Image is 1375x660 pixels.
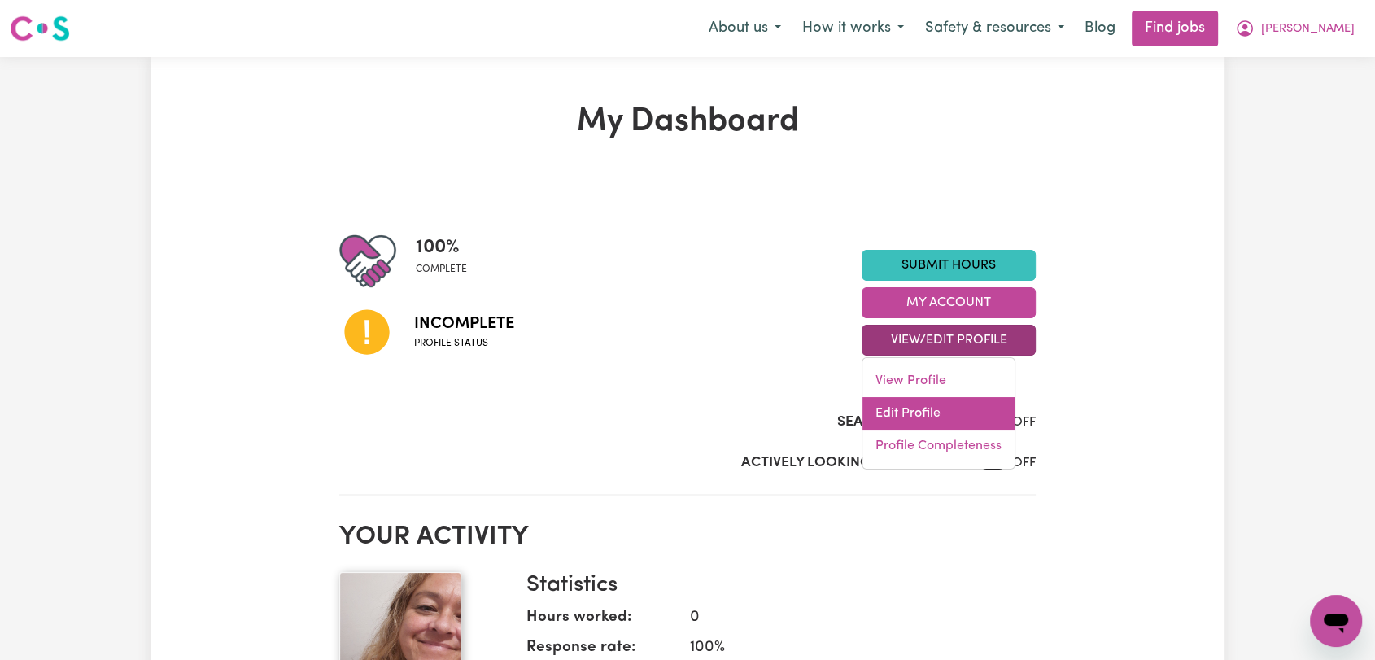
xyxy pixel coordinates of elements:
a: View Profile [862,365,1015,397]
img: Careseekers logo [10,14,70,43]
a: Profile Completeness [862,430,1015,462]
button: Safety & resources [914,11,1075,46]
dd: 0 [677,606,1023,630]
label: Actively Looking for Clients [741,452,960,474]
h2: Your activity [339,522,1036,553]
span: OFF [1012,457,1036,470]
a: Blog [1075,11,1125,46]
dt: Hours worked: [526,606,677,636]
span: complete [416,262,467,277]
span: [PERSON_NAME] [1261,20,1355,38]
h1: My Dashboard [339,103,1036,142]
a: Submit Hours [862,250,1036,281]
h3: Statistics [526,572,1023,600]
a: Careseekers logo [10,10,70,47]
button: About us [698,11,792,46]
button: My Account [862,287,1036,318]
a: Find jobs [1132,11,1218,46]
span: Incomplete [414,312,514,336]
span: OFF [1012,416,1036,429]
button: View/Edit Profile [862,325,1036,356]
label: Search Visibility [837,412,960,433]
iframe: Button to launch messaging window [1310,595,1362,647]
span: 100 % [416,233,467,262]
span: Profile status [414,336,514,351]
button: My Account [1224,11,1365,46]
a: Edit Profile [862,397,1015,430]
dd: 100 % [677,636,1023,660]
button: How it works [792,11,914,46]
div: View/Edit Profile [862,357,1015,470]
div: Profile completeness: 100% [416,233,480,290]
